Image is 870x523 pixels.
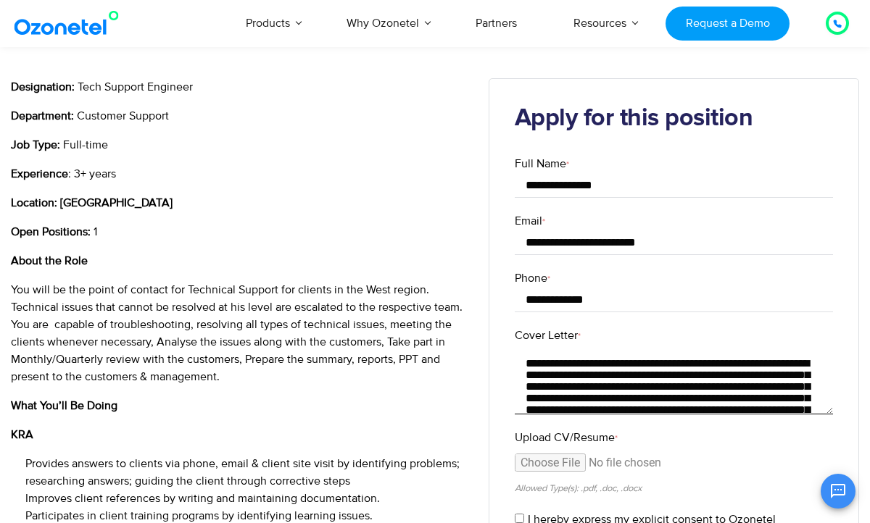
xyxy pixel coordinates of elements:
[11,283,463,384] span: You will be the point of contact for Technical Support for clients in the West region. Technical ...
[11,109,74,123] b: Department:
[666,7,790,41] a: Request a Demo
[11,167,68,181] b: Experience
[11,254,88,268] b: About the Role
[11,138,57,152] b: Job Type
[68,167,71,181] span: :
[11,196,173,210] b: Location: [GEOGRAPHIC_DATA]
[11,225,91,239] b: Open Positions:
[63,138,108,152] span: Full-time
[515,104,834,133] h2: Apply for this position
[74,167,116,181] span: 3+ years
[515,429,834,446] label: Upload CV/Resume
[25,509,373,523] span: Participates in client training programs by identifying learning issues.
[515,212,834,230] label: Email
[78,80,193,94] span: Tech Support Engineer
[57,138,60,152] b: :
[515,155,834,172] label: Full Name
[821,474,855,509] button: Open chat
[515,327,834,344] label: Cover Letter
[77,109,169,123] span: Customer Support
[515,269,834,287] label: Phone
[94,225,97,239] span: 1
[11,427,33,442] b: KRA
[515,482,642,494] small: Allowed Type(s): .pdf, .doc, .docx
[11,80,75,94] b: Designation:
[25,491,380,506] span: Improves client references by writing and maintaining documentation.
[25,456,460,488] span: Provides answers to clients via phone, email & client site visit by identifying problems; researc...
[11,398,117,413] b: What You’ll Be Doing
